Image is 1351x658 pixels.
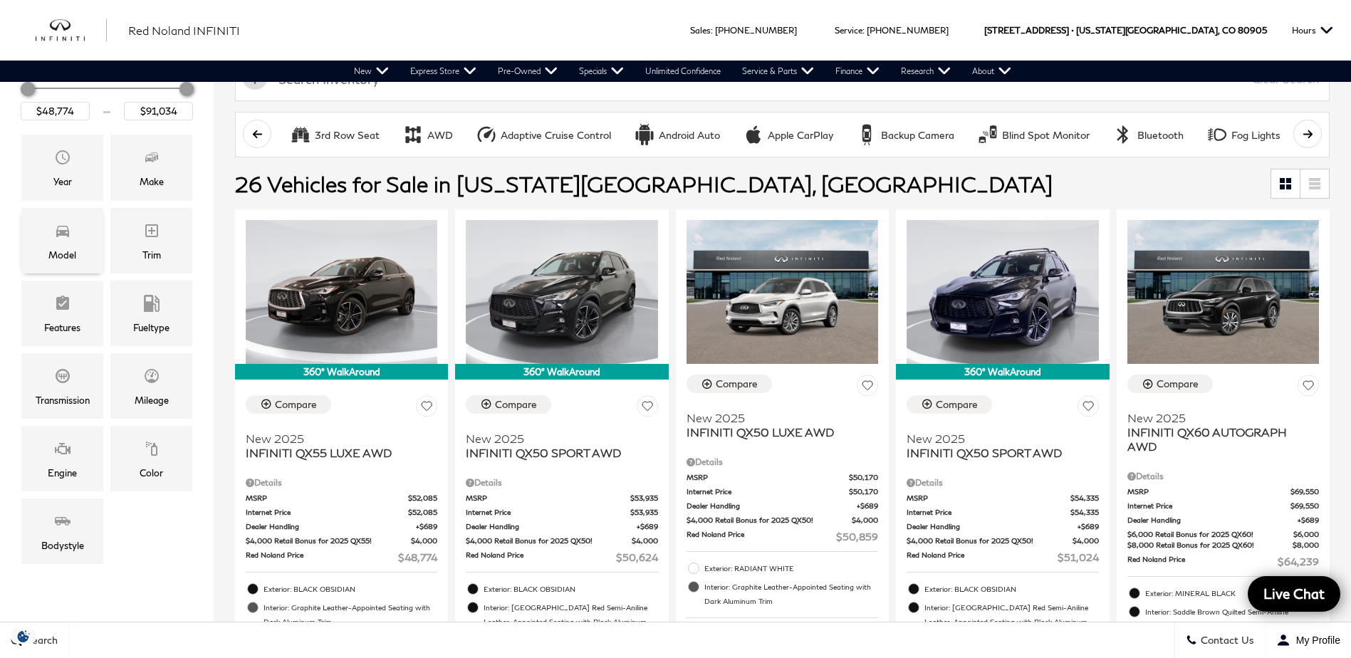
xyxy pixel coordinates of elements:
[466,432,647,446] span: New 2025
[924,582,1098,596] span: Exterior: BLACK OBSIDIAN
[1206,124,1228,145] div: Fog Lights
[849,472,878,483] span: $50,170
[54,145,71,174] span: Year
[687,486,849,497] span: Internet Price
[140,465,163,481] div: Color
[133,320,169,335] div: Fueltype
[246,493,437,503] a: MSRP $52,085
[1256,585,1332,602] span: Live Chat
[862,25,865,36] span: :
[128,22,240,39] a: Red Noland INFINITI
[835,25,862,36] span: Service
[687,402,878,439] a: New 2025INFINITI QX50 LUXE AWD
[1070,493,1099,503] span: $54,335
[857,375,878,401] button: Save Vehicle
[21,77,193,120] div: Price
[246,536,411,546] span: $4,000 Retail Bonus for 2025 QX55!
[857,501,878,511] span: $689
[907,521,1098,532] a: Dealer Handling $689
[907,395,992,414] button: Compare Vehicle
[282,120,387,150] button: 3rd Row Seat3rd Row Seat
[395,120,461,150] button: AWDAWD
[907,507,1098,518] a: Internet Price $54,335
[907,422,1098,460] a: New 2025INFINITI QX50 SPORT AWD
[466,395,551,414] button: Compare Vehicle
[21,281,103,346] div: FeaturesFeatures
[7,629,40,644] img: Opt-Out Icon
[961,61,1022,82] a: About
[54,509,71,538] span: Bodystyle
[687,220,878,364] img: 2025 INFINITI QX50 LUXE AWD
[1157,377,1199,390] div: Compare
[687,472,878,483] a: MSRP $50,170
[21,135,103,200] div: YearYear
[716,377,758,390] div: Compare
[21,102,90,120] input: Minimum
[687,529,836,544] span: Red Noland Price
[427,129,453,142] div: AWD
[704,580,878,608] span: Interior: Graphite Leather-Appointed Seating with Dark Aluminum Trim
[687,456,878,469] div: Pricing Details - INFINITI QX50 LUXE AWD
[466,550,657,565] a: Red Noland Price $50,624
[711,25,713,36] span: :
[408,493,437,503] span: $52,085
[687,529,878,544] a: Red Noland Price $50,859
[1073,536,1099,546] span: $4,000
[687,411,867,425] span: New 2025
[466,220,657,364] img: 2025 INFINITI QX50 SPORT AWD
[896,364,1109,380] div: 360° WalkAround
[343,61,1022,82] nav: Main Navigation
[264,582,437,596] span: Exterior: BLACK OBSIDIAN
[690,25,711,36] span: Sales
[487,61,568,82] a: Pre-Owned
[743,124,764,145] div: Apple CarPlay
[687,486,878,497] a: Internet Price $50,170
[1105,120,1191,150] button: BluetoothBluetooth
[110,135,192,200] div: MakeMake
[398,550,437,565] span: $48,774
[54,291,71,320] span: Features
[867,25,949,36] a: [PHONE_NUMBER]
[290,124,311,145] div: 3rd Row Seat
[246,432,427,446] span: New 2025
[1127,554,1319,569] a: Red Noland Price $64,239
[143,145,160,174] span: Make
[1127,486,1319,497] a: MSRP $69,550
[466,521,657,532] a: Dealer Handling $689
[1266,622,1351,658] button: Open user profile menu
[246,550,398,565] span: Red Noland Price
[246,476,437,489] div: Pricing Details - INFINITI QX55 LUXE AWD
[1078,395,1099,422] button: Save Vehicle
[1058,550,1099,565] span: $51,024
[466,550,615,565] span: Red Noland Price
[907,536,1072,546] span: $4,000 Retail Bonus for 2025 QX50!
[41,538,84,553] div: Bodystyle
[1290,486,1319,497] span: $69,550
[275,398,317,411] div: Compare
[1298,515,1319,526] span: $689
[856,124,877,145] div: Backup Camera
[466,476,657,489] div: Pricing Details - INFINITI QX50 SPORT AWD
[110,281,192,346] div: FueltypeFueltype
[1293,540,1319,550] span: $8,000
[907,550,1098,565] a: Red Noland Price $51,024
[411,536,437,546] span: $4,000
[1127,470,1319,483] div: Pricing Details - INFINITI QX60 AUTOGRAPH AWD
[246,446,427,460] span: INFINITI QX55 LUXE AWD
[936,398,978,411] div: Compare
[1127,515,1319,526] a: Dealer Handling $689
[848,120,962,150] button: Backup CameraBackup Camera
[1127,501,1290,511] span: Internet Price
[630,493,658,503] span: $53,935
[455,364,668,380] div: 360° WalkAround
[924,600,1098,643] span: Interior: [GEOGRAPHIC_DATA] Red Semi-Aniline Leather-Appointed Seating with Black Aluminum Trim
[243,120,271,148] button: scroll left
[466,536,657,546] a: $4,000 Retail Bonus for 2025 QX50! $4,000
[907,220,1098,364] img: 2025 INFINITI QX50 SPORT AWD
[21,498,103,564] div: BodystyleBodystyle
[343,61,400,82] a: New
[501,129,611,142] div: Adaptive Cruise Control
[637,521,658,532] span: $689
[635,61,731,82] a: Unlimited Confidence
[1002,129,1090,142] div: Blind Spot Monitor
